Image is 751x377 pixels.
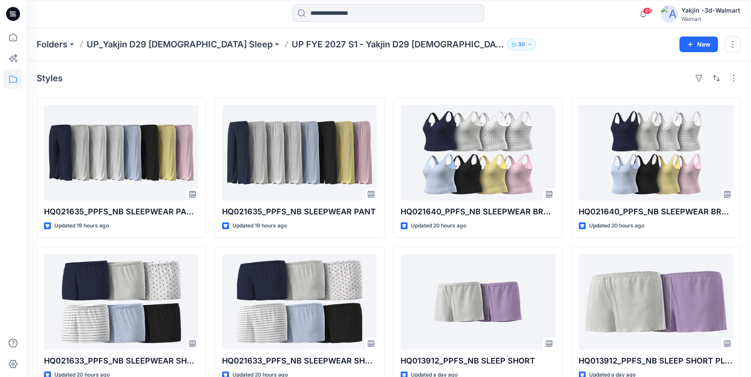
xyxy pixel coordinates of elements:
p: UP FYE 2027 S1 - Yakjin D29 [DEMOGRAPHIC_DATA] Sleepwear [292,38,504,50]
p: Updated 19 hours ago [232,221,287,230]
a: HQ021640_PPFS_NB SLEEPWEAR BRAMI [579,105,733,200]
button: 30 [507,38,536,50]
p: HQ021640_PPFS_NB SLEEPWEAR BRAMI [579,206,733,218]
a: HQ013912_PPFS_NB SLEEP SHORT PLUS [579,254,733,350]
p: HQ013912_PPFS_NB SLEEP SHORT PLUS [579,355,733,367]
a: HQ013912_PPFS_NB SLEEP SHORT [401,254,555,350]
p: HQ021640_PPFS_NB SLEEPWEAR BRAMI PLUS [401,206,555,218]
p: HQ013912_PPFS_NB SLEEP SHORT [401,355,555,367]
a: HQ021635_PPFS_NB SLEEPWEAR PANT [222,105,377,200]
p: Updated 20 hours ago [589,221,644,230]
p: HQ021635_PPFS_NB SLEEPWEAR PANT [222,206,377,218]
p: Updated 20 hours ago [411,221,466,230]
a: HQ021635_PPFS_NB SLEEPWEAR PANT PLUS [44,105,199,200]
a: HQ021640_PPFS_NB SLEEPWEAR BRAMI PLUS [401,105,555,200]
div: Yakjin -3d-Walmart [681,5,740,16]
p: 30 [518,40,525,49]
h4: Styles [37,73,63,83]
a: HQ021633_PPFS_NB SLEEPWEAR SHORT PLUS [222,254,377,350]
button: New [679,37,718,52]
img: avatar [660,5,678,23]
a: UP_Yakjin D29 [DEMOGRAPHIC_DATA] Sleep [87,38,273,50]
span: 45 [643,7,652,14]
a: Folders [37,38,67,50]
div: Walmart [681,16,740,22]
p: Updated 19 hours ago [54,221,109,230]
p: HQ021633_PPFS_NB SLEEPWEAR SHORT PLUS [222,355,377,367]
p: HQ021635_PPFS_NB SLEEPWEAR PANT PLUS [44,206,199,218]
a: HQ021633_PPFS_NB SLEEPWEAR SHORT [44,254,199,350]
p: HQ021633_PPFS_NB SLEEPWEAR SHORT [44,355,199,367]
